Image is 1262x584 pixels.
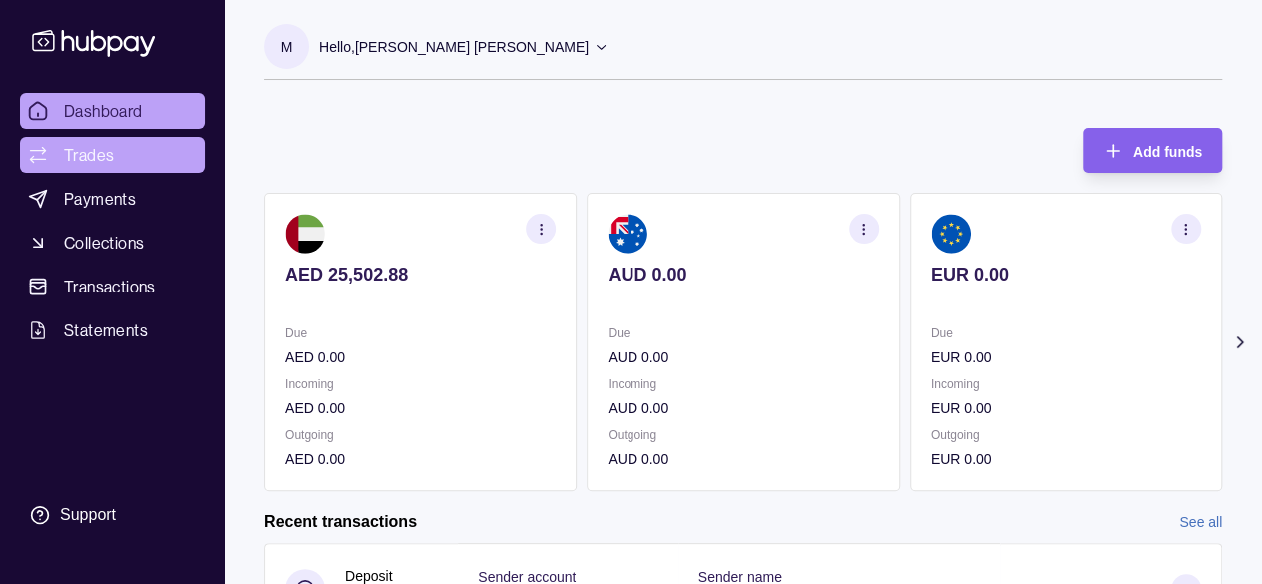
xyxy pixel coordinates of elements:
span: Collections [64,231,144,255]
p: EUR 0.00 [931,346,1201,368]
p: M [281,36,293,58]
a: Transactions [20,269,205,304]
a: Dashboard [20,93,205,129]
span: Dashboard [64,99,143,123]
p: AED 25,502.88 [285,264,556,286]
button: Add funds [1083,128,1222,173]
img: au [608,214,647,254]
p: EUR 0.00 [931,448,1201,470]
p: AUD 0.00 [608,346,878,368]
p: Incoming [285,373,556,395]
p: EUR 0.00 [931,264,1201,286]
a: Support [20,494,205,536]
img: ae [285,214,325,254]
span: Statements [64,318,148,342]
p: Incoming [931,373,1201,395]
p: AED 0.00 [285,397,556,419]
a: Trades [20,137,205,173]
div: Support [60,504,116,526]
p: Outgoing [931,424,1201,446]
h2: Recent transactions [264,511,417,533]
a: Payments [20,181,205,217]
img: eu [931,214,971,254]
p: Due [285,322,556,344]
a: Collections [20,225,205,261]
p: Hello, [PERSON_NAME] [PERSON_NAME] [319,36,589,58]
p: AUD 0.00 [608,264,878,286]
p: Outgoing [608,424,878,446]
p: EUR 0.00 [931,397,1201,419]
p: AED 0.00 [285,346,556,368]
p: AUD 0.00 [608,397,878,419]
span: Trades [64,143,114,167]
a: See all [1179,511,1222,533]
a: Statements [20,312,205,348]
p: Incoming [608,373,878,395]
span: Transactions [64,275,156,298]
p: AED 0.00 [285,448,556,470]
span: Add funds [1133,144,1202,160]
p: Due [608,322,878,344]
p: AUD 0.00 [608,448,878,470]
p: Outgoing [285,424,556,446]
span: Payments [64,187,136,211]
p: Due [931,322,1201,344]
